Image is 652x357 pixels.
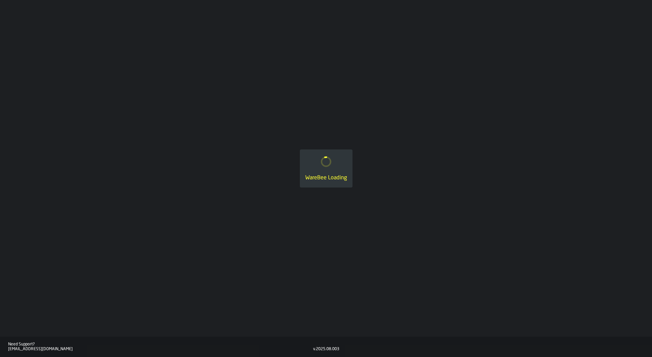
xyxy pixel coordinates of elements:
[305,174,347,182] div: WareBee Loading
[313,347,316,352] div: v.
[8,342,313,352] a: Need Support?[EMAIL_ADDRESS][DOMAIN_NAME]
[316,347,339,352] div: 2025.08.003
[8,342,313,347] div: Need Support?
[8,347,313,352] div: [EMAIL_ADDRESS][DOMAIN_NAME]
